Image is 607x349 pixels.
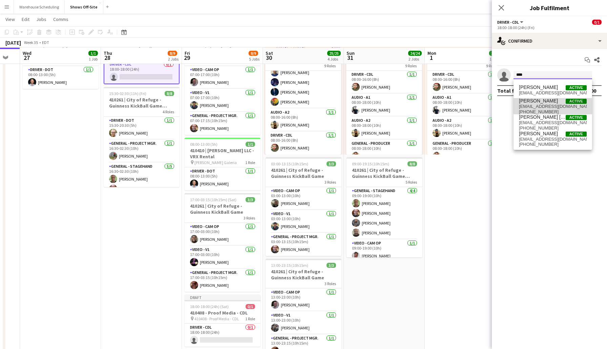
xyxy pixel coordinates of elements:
span: 0/1 [246,304,255,309]
span: +14045455545 [519,109,587,115]
span: Active [566,115,587,120]
span: 28 [103,54,112,62]
app-card-role: General - Stagehand5/516:30-02:30 (10h)[PERSON_NAME][PERSON_NAME] [104,163,180,225]
span: 15:30-02:30 (11h) (Fri) [109,91,146,96]
app-card-role: Driver - CDL0/118:00-18:00 (24h) [185,324,260,347]
span: 17:00-03:15 (10h15m) (Sat) [190,197,236,202]
app-card-role: Video - Cam Op1/103:00-13:00 (10h)[PERSON_NAME] [266,187,341,210]
h3: 410261 | City of Refuge - Guinness KickBall Game [185,203,260,215]
div: Confirmed [492,33,607,49]
app-card-role: Driver - CDL0/118:00-18:00 (24h) [104,60,180,84]
app-card-role: 08:00-12:00 (4h)[PERSON_NAME][PERSON_NAME][PERSON_NAME][PERSON_NAME][PERSON_NAME] [265,46,341,109]
span: Comms [53,16,68,22]
div: 08:00-13:00 (5h)1/1410410 | [PERSON_NAME] LLC - VRX Rental [PERSON_NAME] Galeria1 RoleDriver - DO... [185,138,260,190]
span: 3 Roles [325,281,336,286]
div: 17:00-03:15 (10h15m) (Sat)3/3410261 | City of Refuge - Guinness KickBall Game3 RolesVideo - Cam O... [185,193,260,292]
span: rickey_hayes@bellsouth.net [519,90,587,96]
app-card-role: Audio - A21/108:00-18:00 (10h)[PERSON_NAME] [427,117,503,140]
span: Mon [427,50,436,56]
span: 1 Role [245,316,255,321]
span: 8/9 [168,51,177,56]
a: View [3,15,18,24]
span: Rick Rubino [519,131,558,137]
app-card-role: Video - Cam Op1/107:00-17:00 (10h)[PERSON_NAME] [185,66,260,89]
button: Shows Off-Site [65,0,103,14]
span: 29 [184,54,190,62]
span: 3/3 [246,197,255,202]
app-card-role: Driver - CDL1/108:00-16:00 (8h)[PERSON_NAME] [427,71,503,94]
span: 3 Roles [325,180,336,185]
h3: 410261 | City of Refuge - Guinness KickBall Game Load In [104,97,180,109]
span: Week 35 [22,40,39,45]
span: 16/16 [489,51,503,56]
h3: Job Fulfilment [492,3,607,12]
div: 1 Job [89,56,98,62]
span: [PERSON_NAME] Galeria [194,160,237,165]
span: rickrubino25@gmail.com [519,137,587,142]
span: 5 Roles [405,180,417,185]
div: 2 Jobs [168,56,179,62]
app-card-role: Audio - A11/108:00-18:00 (10h)[PERSON_NAME] [346,94,422,117]
app-card-role: Video - Cam Op1/113:00-23:00 (10h)[PERSON_NAME] [266,288,341,311]
app-job-card: 08:00-16:00 (8h)16/169 Roles08:00-12:00 (4h)[PERSON_NAME][PERSON_NAME][PERSON_NAME][PERSON_NAME][... [265,54,341,155]
div: Total fee [497,87,520,94]
app-job-card: Draft18:00-18:00 (24h) (Sat)0/1410408 - Proof Media - CDL 410408 - Proof Media - CDL1 RoleDriver ... [185,295,260,347]
span: 9 Roles [324,63,336,68]
h3: 410410 | [PERSON_NAME] LLC - VRX Rental [185,147,260,160]
app-card-role: Video - Cam Op1/117:00-03:00 (10h)[PERSON_NAME] [185,223,260,246]
span: 24/24 [408,51,422,56]
div: 5 Jobs [249,56,259,62]
app-card-role: General - Project Mgr.1/107:00-17:15 (10h15m)[PERSON_NAME] [185,112,260,135]
span: 1 Role [245,160,255,165]
h3: 410261 | City of Refuge - Guinness KickBall Game [266,269,341,281]
span: 3/3 [327,263,336,268]
span: Richard Smith Rick [519,114,566,120]
span: Active [566,132,587,137]
div: 2 Jobs [409,56,421,62]
span: Driver - CDL [497,20,519,25]
span: Active [566,85,587,90]
span: 8/9 [249,51,258,56]
app-job-card: 03:00-13:15 (10h15m)3/3410261 | City of Refuge - Guinness KickBall Game3 RolesVideo - Cam Op1/103... [266,157,341,256]
span: Ricky Purvis [519,98,558,104]
a: Edit [19,15,32,24]
span: Edit [22,16,29,22]
h3: 410261 | City of Refuge - Guinness KickBall Game [266,167,341,179]
h3: 410408 - Proof Media - CDL [185,310,260,316]
span: Wed [23,50,32,56]
span: View [5,16,15,22]
span: rickufp1@hotmail.com [519,104,587,109]
app-card-role: Video - Cam Op1/109:00-19:00 (10h)[PERSON_NAME] [347,239,422,262]
span: 410408 - Proof Media - CDL [194,316,239,321]
span: Thu [104,50,112,56]
app-card-role: Driver - DOT1/108:00-13:00 (5h)[PERSON_NAME] [23,66,99,89]
span: 25/25 [327,51,341,56]
app-card-role: General - Project Mgr.1/103:00-13:15 (10h15m)[PERSON_NAME] [266,233,341,256]
span: Jobs [36,16,46,22]
span: Fri [185,50,190,56]
span: 9 Roles [405,63,417,68]
h3: 410261 | City of Refuge - Guinness KickBall Game Load Out [347,167,422,179]
span: rsrslighting@gmail.com [519,120,587,125]
span: 08:00-13:00 (5h) [190,142,217,147]
span: +16787783281 [519,125,587,131]
span: 0/1 [592,20,602,25]
app-card-role: Video - V11/113:00-23:00 (10h)[PERSON_NAME] [266,311,341,334]
app-card-role: Video - V11/117:00-03:00 (10h)[PERSON_NAME] [185,246,260,269]
span: 30 [265,54,273,62]
span: 3 Roles [244,215,255,220]
app-job-card: 09:00-19:15 (10h15m)8/8410261 | City of Refuge - Guinness KickBall Game Load Out5 RolesGeneral - ... [347,157,422,257]
app-card-role: General - Stagehand4/409:00-19:00 (10h)[PERSON_NAME][PERSON_NAME][PERSON_NAME][PERSON_NAME] [347,187,422,239]
div: 18:00-18:00 (24h) (Fri) [497,25,602,30]
app-card-role: Audio - A21/108:00-18:00 (10h)[PERSON_NAME] [346,117,422,140]
span: Sun [347,50,355,56]
a: Jobs [34,15,49,24]
app-job-card: 08:00-18:00 (10h)16/169 RolesDriver - CDL1/108:00-16:00 (8h)[PERSON_NAME]Audio - A11/108:00-18:00... [427,54,503,155]
span: 4 Roles [163,109,174,114]
span: Active [566,99,587,104]
app-job-card: 08:00-18:00 (10h)16/169 RolesDriver - CDL1/108:00-16:00 (8h)[PERSON_NAME]Audio - A11/108:00-18:00... [346,54,422,155]
button: Warehouse Scheduling [14,0,65,14]
div: Draft [185,295,260,300]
